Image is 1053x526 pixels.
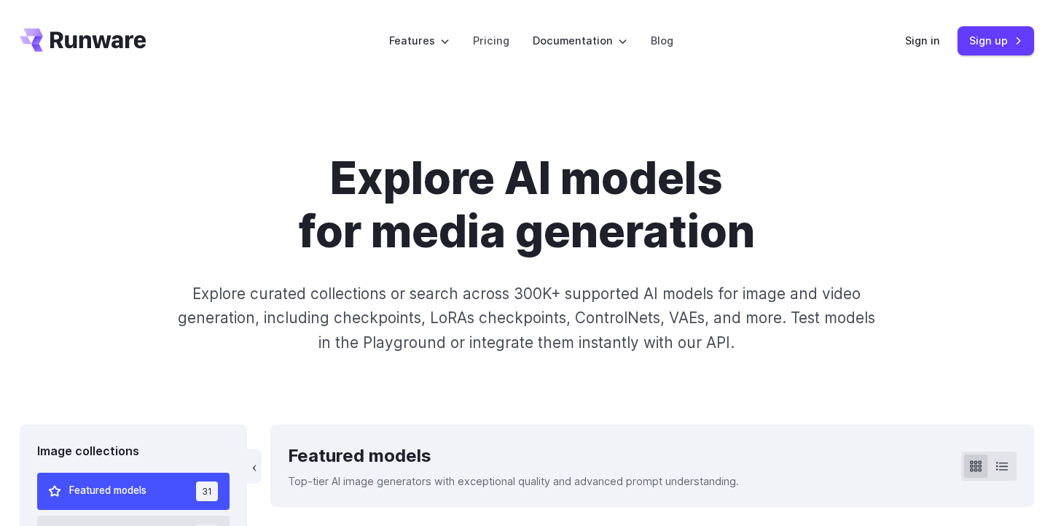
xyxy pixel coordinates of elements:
a: Sign in [905,32,940,49]
button: Featured models 31 [37,473,230,510]
p: Explore curated collections or search across 300K+ supported AI models for image and video genera... [171,282,881,355]
label: Features [389,32,450,49]
a: Blog [651,32,673,49]
button: ‹ [247,449,262,484]
a: Pricing [473,32,509,49]
div: Image collections [37,442,230,461]
h1: Explore AI models for media generation [121,152,933,258]
p: Top-tier AI image generators with exceptional quality and advanced prompt understanding. [288,473,739,490]
span: Featured models [69,483,146,499]
a: Go to / [20,28,146,52]
div: Featured models [288,442,739,470]
label: Documentation [533,32,627,49]
a: Sign up [958,26,1034,55]
span: 31 [196,481,218,501]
